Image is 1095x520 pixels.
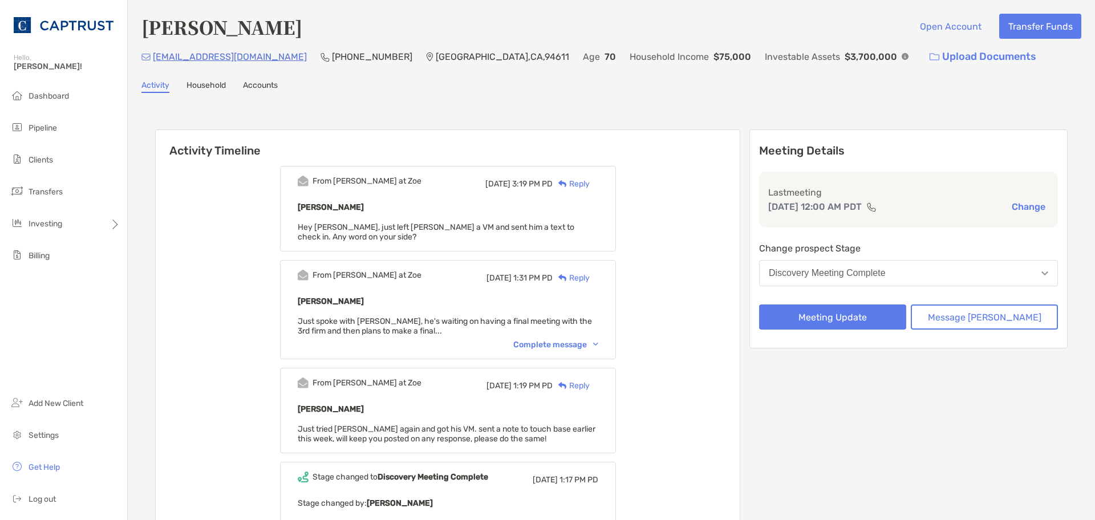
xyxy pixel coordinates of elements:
[513,273,553,283] span: 1:31 PM PD
[759,304,906,330] button: Meeting Update
[243,80,278,93] a: Accounts
[999,14,1081,39] button: Transfer Funds
[485,179,510,189] span: [DATE]
[558,180,567,188] img: Reply icon
[553,380,590,392] div: Reply
[313,270,421,280] div: From [PERSON_NAME] at Zoe
[29,91,69,101] span: Dashboard
[558,382,567,389] img: Reply icon
[845,50,897,64] p: $3,700,000
[10,428,24,441] img: settings icon
[436,50,569,64] p: [GEOGRAPHIC_DATA] , CA , 94611
[10,460,24,473] img: get-help icon
[553,178,590,190] div: Reply
[759,241,1058,255] p: Change prospect Stage
[186,80,226,93] a: Household
[298,404,364,414] b: [PERSON_NAME]
[759,144,1058,158] p: Meeting Details
[533,475,558,485] span: [DATE]
[10,491,24,505] img: logout icon
[298,496,598,510] p: Stage changed by:
[29,462,60,472] span: Get Help
[29,123,57,133] span: Pipeline
[558,274,567,282] img: Reply icon
[583,50,600,64] p: Age
[10,152,24,166] img: clients icon
[313,378,421,388] div: From [PERSON_NAME] at Zoe
[559,475,598,485] span: 1:17 PM PD
[153,50,307,64] p: [EMAIL_ADDRESS][DOMAIN_NAME]
[513,381,553,391] span: 1:19 PM PD
[911,304,1058,330] button: Message [PERSON_NAME]
[298,270,309,281] img: Event icon
[29,494,56,504] span: Log out
[321,52,330,62] img: Phone Icon
[29,399,83,408] span: Add New Client
[765,50,840,64] p: Investable Assets
[768,185,1049,200] p: Last meeting
[313,176,421,186] div: From [PERSON_NAME] at Zoe
[1041,271,1048,275] img: Open dropdown arrow
[10,120,24,134] img: pipeline icon
[486,273,512,283] span: [DATE]
[866,202,877,212] img: communication type
[10,396,24,409] img: add_new_client icon
[713,50,751,64] p: $75,000
[930,53,939,61] img: button icon
[922,44,1044,69] a: Upload Documents
[367,498,433,508] b: [PERSON_NAME]
[298,202,364,212] b: [PERSON_NAME]
[298,472,309,482] img: Event icon
[29,187,63,197] span: Transfers
[298,424,595,444] span: Just tried [PERSON_NAME] again and got his VM. sent a note to touch base earlier this week, will ...
[298,176,309,186] img: Event icon
[10,184,24,198] img: transfers icon
[486,381,512,391] span: [DATE]
[553,272,590,284] div: Reply
[10,248,24,262] img: billing icon
[911,14,990,39] button: Open Account
[156,130,740,157] h6: Activity Timeline
[141,54,151,60] img: Email Icon
[378,472,488,482] b: Discovery Meeting Complete
[605,50,616,64] p: 70
[769,268,886,278] div: Discovery Meeting Complete
[29,251,50,261] span: Billing
[10,216,24,230] img: investing icon
[298,316,592,336] span: Just spoke with [PERSON_NAME], he's waiting on having a final meeting with the 3rd firm and then ...
[29,430,59,440] span: Settings
[298,296,364,306] b: [PERSON_NAME]
[313,472,488,482] div: Stage changed to
[298,377,309,388] img: Event icon
[10,88,24,102] img: dashboard icon
[29,155,53,165] span: Clients
[426,52,433,62] img: Location Icon
[298,222,574,242] span: Hey [PERSON_NAME], just left [PERSON_NAME] a VM and sent him a text to check in. Any word on your...
[1008,201,1049,213] button: Change
[332,50,412,64] p: [PHONE_NUMBER]
[513,340,598,350] div: Complete message
[902,53,909,60] img: Info Icon
[630,50,709,64] p: Household Income
[14,5,113,46] img: CAPTRUST Logo
[759,260,1058,286] button: Discovery Meeting Complete
[141,80,169,93] a: Activity
[14,62,120,71] span: [PERSON_NAME]!
[29,219,62,229] span: Investing
[593,343,598,346] img: Chevron icon
[512,179,553,189] span: 3:19 PM PD
[141,14,302,40] h4: [PERSON_NAME]
[768,200,862,214] p: [DATE] 12:00 AM PDT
